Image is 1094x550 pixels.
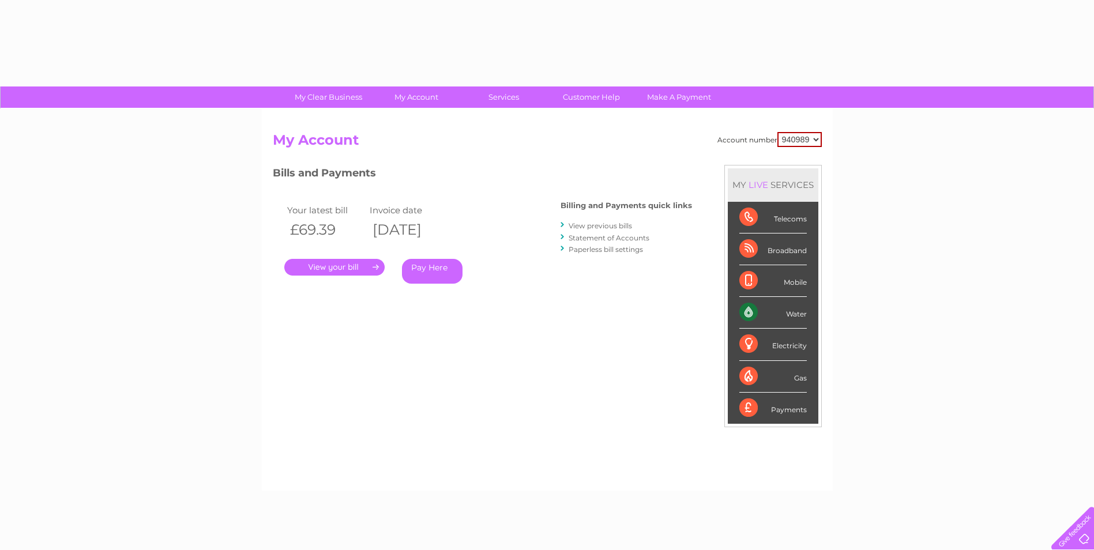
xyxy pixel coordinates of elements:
a: Services [456,86,551,108]
div: Gas [739,361,807,393]
td: Your latest bill [284,202,367,218]
a: Statement of Accounts [569,233,649,242]
div: Broadband [739,233,807,265]
div: MY SERVICES [728,168,818,201]
a: My Clear Business [281,86,376,108]
div: Account number [717,132,822,147]
th: [DATE] [367,218,450,242]
div: Payments [739,393,807,424]
a: Pay Here [402,259,463,284]
h2: My Account [273,132,822,154]
h4: Billing and Payments quick links [561,201,692,210]
div: Water [739,297,807,329]
div: Telecoms [739,202,807,233]
a: Customer Help [544,86,639,108]
a: . [284,259,385,276]
a: Paperless bill settings [569,245,643,254]
div: Electricity [739,329,807,360]
th: £69.39 [284,218,367,242]
div: Mobile [739,265,807,297]
a: My Account [369,86,464,108]
a: Make A Payment [631,86,727,108]
h3: Bills and Payments [273,165,692,185]
div: LIVE [746,179,770,190]
td: Invoice date [367,202,450,218]
a: View previous bills [569,221,632,230]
